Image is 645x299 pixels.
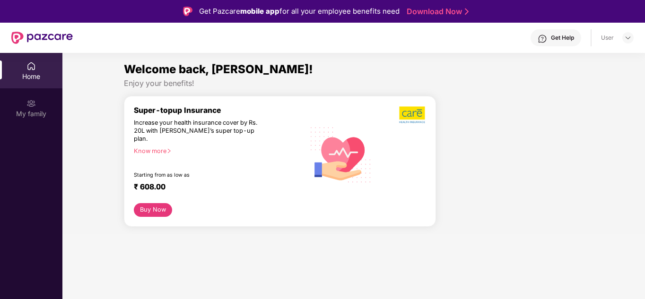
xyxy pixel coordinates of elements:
div: User [601,34,614,42]
button: Buy Now [134,203,172,217]
img: svg+xml;base64,PHN2ZyBpZD0iSG9tZSIgeG1sbnM9Imh0dHA6Ly93d3cudzMub3JnLzIwMDAvc3ZnIiB3aWR0aD0iMjAiIG... [26,61,36,71]
img: svg+xml;base64,PHN2ZyBpZD0iSGVscC0zMngzMiIgeG1sbnM9Imh0dHA6Ly93d3cudzMub3JnLzIwMDAvc3ZnIiB3aWR0aD... [538,34,547,43]
div: Know more [134,147,299,154]
div: Get Help [551,34,574,42]
span: Welcome back, [PERSON_NAME]! [124,62,313,76]
img: Stroke [465,7,469,17]
div: Super-topup Insurance [134,106,305,115]
div: Get Pazcare for all your employee benefits need [199,6,400,17]
strong: mobile app [240,7,279,16]
div: ₹ 608.00 [134,182,295,194]
img: New Pazcare Logo [11,32,73,44]
div: Increase your health insurance cover by Rs. 20L with [PERSON_NAME]’s super top-up plan. [134,119,263,143]
img: svg+xml;base64,PHN2ZyB4bWxucz0iaHR0cDovL3d3dy53My5vcmcvMjAwMC9zdmciIHhtbG5zOnhsaW5rPSJodHRwOi8vd3... [305,117,378,191]
div: Enjoy your benefits! [124,78,584,88]
span: right [166,148,172,154]
img: svg+xml;base64,PHN2ZyBpZD0iRHJvcGRvd24tMzJ4MzIiIHhtbG5zPSJodHRwOi8vd3d3LnczLm9yZy8yMDAwL3N2ZyIgd2... [624,34,632,42]
img: svg+xml;base64,PHN2ZyB3aWR0aD0iMjAiIGhlaWdodD0iMjAiIHZpZXdCb3g9IjAgMCAyMCAyMCIgZmlsbD0ibm9uZSIgeG... [26,99,36,108]
a: Download Now [407,7,466,17]
img: Logo [183,7,192,16]
div: Starting from as low as [134,172,264,179]
img: b5dec4f62d2307b9de63beb79f102df3.png [399,106,426,124]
